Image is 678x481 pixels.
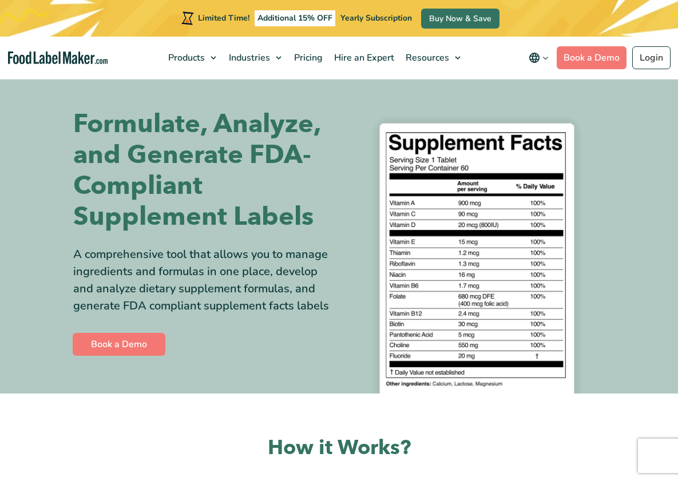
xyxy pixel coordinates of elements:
a: Resources [399,37,466,79]
span: Resources [402,51,450,64]
a: Hire an Expert [327,37,399,79]
span: Yearly Subscription [340,13,412,23]
button: Change language [521,46,557,69]
a: Login [632,46,671,69]
span: Limited Time! [198,13,249,23]
a: Book a Demo [73,333,165,356]
h1: Formulate, Analyze, and Generate FDA-Compliant Supplement Labels [73,109,331,232]
span: Pricing [291,51,324,64]
a: Pricing [287,37,327,79]
div: A comprehensive tool that allows you to manage ingredients and formulas in one place, develop and... [73,246,331,315]
h2: How it Works? [9,435,669,461]
span: Products [165,51,206,64]
a: Book a Demo [557,46,627,69]
span: Additional 15% OFF [255,10,335,26]
a: Products [161,37,222,79]
a: Industries [222,37,287,79]
a: Food Label Maker homepage [8,51,108,65]
span: Hire an Expert [331,51,395,64]
a: Buy Now & Save [421,9,499,29]
span: Industries [225,51,271,64]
